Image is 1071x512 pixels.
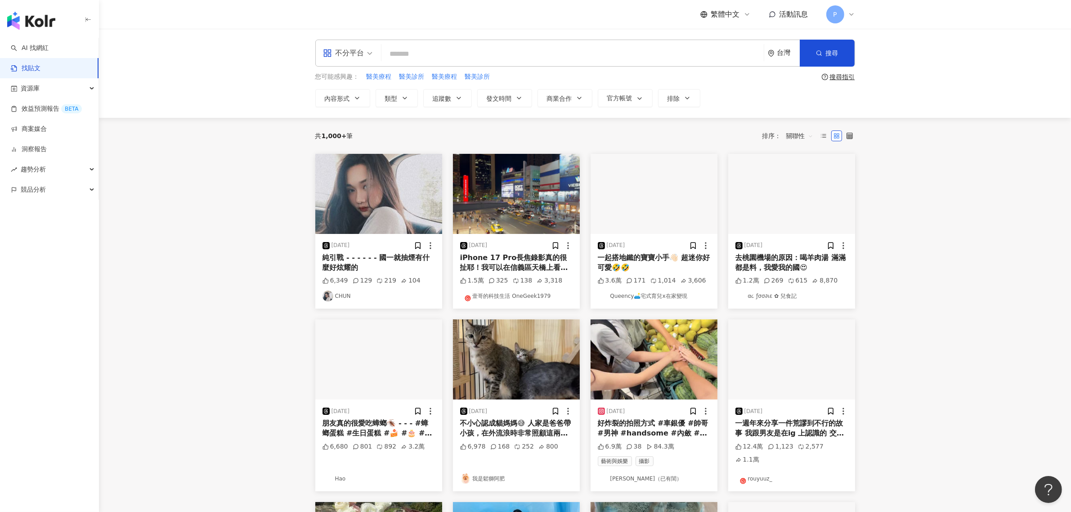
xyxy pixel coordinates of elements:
span: P [833,9,837,19]
img: KOL Avatar [460,291,471,301]
div: 朋友真的很愛吃蟑螂🪳 - - - #蟑螂蛋糕 #生日蛋糕 #🍰 #🎂 #慶生 #台中蛋糕 [323,418,435,439]
span: 資源庫 [21,78,40,99]
div: 純引戰 - - - - - - 國一就抽煙有什麼好炫耀的 [323,253,435,273]
span: 趨勢分析 [21,159,46,180]
span: 商業合作 [547,95,572,102]
div: 6.9萬 [598,442,622,451]
div: 800 [538,442,558,451]
img: KOL Avatar [598,473,609,484]
span: 官方帳號 [607,94,632,102]
div: 共 筆 [315,132,353,139]
div: [DATE] [607,242,625,249]
div: 219 [376,276,396,285]
div: 不小心認成貓媽媽😅 人家是爸爸帶小孩，在外流浪時非常照顧這兩隻幼貓被誤以為是貓媽媽 結果有蛋蛋😳 黑虎斑是小男生 白襪子是小女生 約三個月大 貓爸爸這兩天會送紮 [460,418,573,439]
div: 1.2萬 [735,276,759,285]
img: post-image [591,154,717,234]
span: 醫美診所 [465,72,490,81]
img: post-image [728,154,855,234]
div: 6,349 [323,276,348,285]
div: 台灣 [777,49,800,57]
img: KOL Avatar [735,473,746,484]
span: 競品分析 [21,180,46,200]
button: 發文時間 [477,89,532,107]
img: KOL Avatar [735,291,746,301]
a: KOL Avatarα૮ ƒσσ∂เε ✿ 兒食記 [735,291,848,301]
img: KOL Avatar [323,473,333,484]
button: 醫美療程 [366,72,392,82]
div: [DATE] [744,242,763,249]
div: 1.1萬 [735,455,759,464]
div: 3.2萬 [401,442,425,451]
div: 3,606 [681,276,706,285]
a: 找貼文 [11,64,40,73]
div: 1,123 [768,442,793,451]
a: 效益預測報告BETA [11,104,82,113]
button: 醫美診所 [465,72,491,82]
div: [DATE] [744,408,763,415]
div: iPhone 17 Pro長焦錄影真的很扯耶！我可以在信義區天橋上看到有人被加油…⛽️ [460,253,573,273]
a: KOL Avatarrouyuuz_ [735,473,848,484]
div: 搜尋指引 [830,73,855,81]
button: 官方帳號 [598,89,653,107]
div: 排序： [762,129,818,143]
button: 搜尋 [800,40,855,67]
span: 1,000+ [322,132,347,139]
span: appstore [323,49,332,58]
div: 6,680 [323,442,348,451]
button: 排除 [658,89,700,107]
a: searchAI 找網紅 [11,44,49,53]
span: environment [768,50,775,57]
div: 3.6萬 [598,276,622,285]
img: KOL Avatar [598,291,609,301]
span: 醫美療程 [432,72,457,81]
button: 追蹤數 [423,89,472,107]
span: 類型 [385,95,398,102]
div: 84.3萬 [646,442,674,451]
div: 一週年來分享一件荒謬到不行的故事 我跟男友是在ig 上認識的 交友圈完全沒重疊 他甚至住在台中：） 今年過年的時候給我媽看男友全家福的照片 結果我媽竟然說男友媽是她以前的好友 但失聯了快30年了... [735,418,848,439]
span: 攝影 [636,456,654,466]
div: [DATE] [607,408,625,415]
div: 3,318 [537,276,562,285]
a: KOL Avatar[PERSON_NAME]（已有閨） [598,473,710,484]
iframe: Help Scout Beacon - Open [1035,476,1062,503]
img: post-image [453,319,580,400]
div: 138 [513,276,533,285]
div: 801 [353,442,372,451]
div: [DATE] [469,408,488,415]
span: 您可能感興趣： [315,72,359,81]
img: post-image [591,319,717,400]
button: 醫美療程 [432,72,458,82]
div: [DATE] [469,242,488,249]
span: question-circle [822,74,828,80]
img: KOL Avatar [460,473,471,484]
div: 一起搭地鐵的寶寶小手👋🏻 超迷你好可愛🤣🤣 [598,253,710,273]
img: post-image [728,319,855,400]
span: 關聯性 [786,129,813,143]
span: 醫美療程 [367,72,392,81]
img: post-image [315,319,442,400]
span: 內容形式 [325,95,350,102]
div: 615 [788,276,808,285]
div: [DATE] [332,408,350,415]
div: [DATE] [332,242,350,249]
div: 8,870 [812,276,838,285]
span: rise [11,166,17,173]
span: 搜尋 [826,49,838,57]
a: 商案媒合 [11,125,47,134]
span: 活動訊息 [780,10,808,18]
a: KOL Avatar壹哥的科技生活 OneGeek1979 [460,291,573,301]
div: 不分平台 [323,46,364,60]
div: 好炸裂的拍照方式 #車銀優 #帥哥 #男神 #handsome #內斂 #社恐 #文靜 #抽象 #靦腆 #拍照 #攝影 #精神狀態良好 #日常 #搞笑 #丟臉 #fun #fyp #fypage... [598,418,710,439]
div: 1.5萬 [460,276,484,285]
div: 325 [488,276,508,285]
div: 168 [490,442,510,451]
div: 269 [764,276,784,285]
div: 6,978 [460,442,486,451]
button: 醫美診所 [399,72,425,82]
a: KOL Avatar我是鬆獅阿肥 [460,473,573,484]
span: 醫美診所 [399,72,425,81]
div: 去桃園機場的原因：喝羊肉湯 滿滿都是料，我愛我的國😍 [735,253,848,273]
div: 2,577 [798,442,824,451]
div: 171 [626,276,646,285]
img: KOL Avatar [323,291,333,301]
